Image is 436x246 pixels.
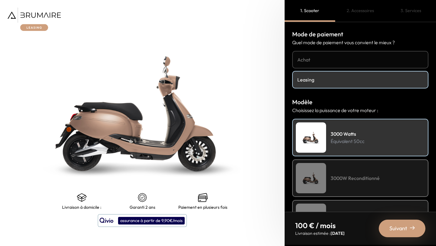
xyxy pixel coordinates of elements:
a: Achat [292,51,428,68]
img: shipping.png [77,193,87,202]
h4: Achat [297,56,423,63]
h3: Mode de paiement [292,30,428,39]
p: Livraison estimée : [295,230,345,236]
h4: Leasing [297,76,423,83]
h4: 3000 Watts [331,130,365,138]
span: Suivant [389,224,407,233]
img: certificat-de-garantie.png [137,193,147,202]
button: assurance à partir de 9,90€/mois [98,214,187,227]
p: Paiement en plusieurs fois [178,205,227,210]
p: Choisissez la puissance de votre moteur : [292,107,428,114]
img: credit-cards.png [198,193,208,202]
p: Garanti 2 ans [130,205,155,210]
div: assurance à partir de 9,90€/mois [118,217,185,224]
img: Scooter Leasing [296,122,326,153]
img: Scooter Leasing [296,204,326,234]
p: Quel mode de paiement vous convient le mieux ? [292,39,428,46]
img: right-arrow-2.png [410,225,415,230]
img: Scooter Leasing [296,163,326,193]
h3: Modèle [292,98,428,107]
p: Équivalent 50cc [331,138,365,145]
img: logo qivio [100,217,114,224]
span: [DATE] [331,231,345,236]
h4: 4700 Watts [331,211,365,219]
p: Livraison à domicile : [62,205,101,210]
p: 100 € / mois [295,221,345,230]
h4: 3000W Reconditionné [331,175,380,182]
img: Brumaire Leasing [8,8,61,31]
